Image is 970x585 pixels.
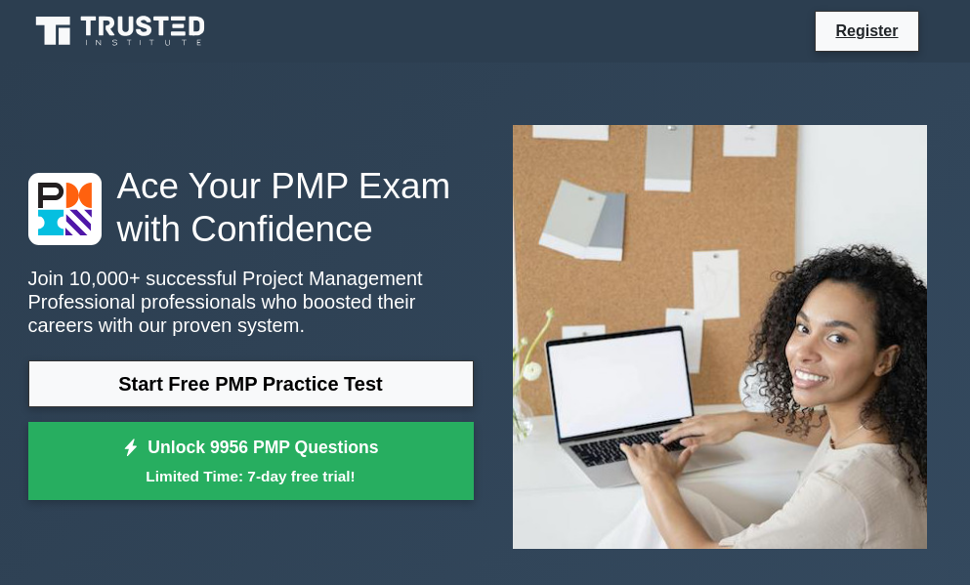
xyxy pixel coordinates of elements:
a: Start Free PMP Practice Test [28,360,474,407]
small: Limited Time: 7-day free trial! [53,465,449,487]
h1: Ace Your PMP Exam with Confidence [28,165,474,252]
p: Join 10,000+ successful Project Management Professional professionals who boosted their careers w... [28,267,474,337]
a: Register [823,19,909,43]
a: Unlock 9956 PMP QuestionsLimited Time: 7-day free trial! [28,422,474,500]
